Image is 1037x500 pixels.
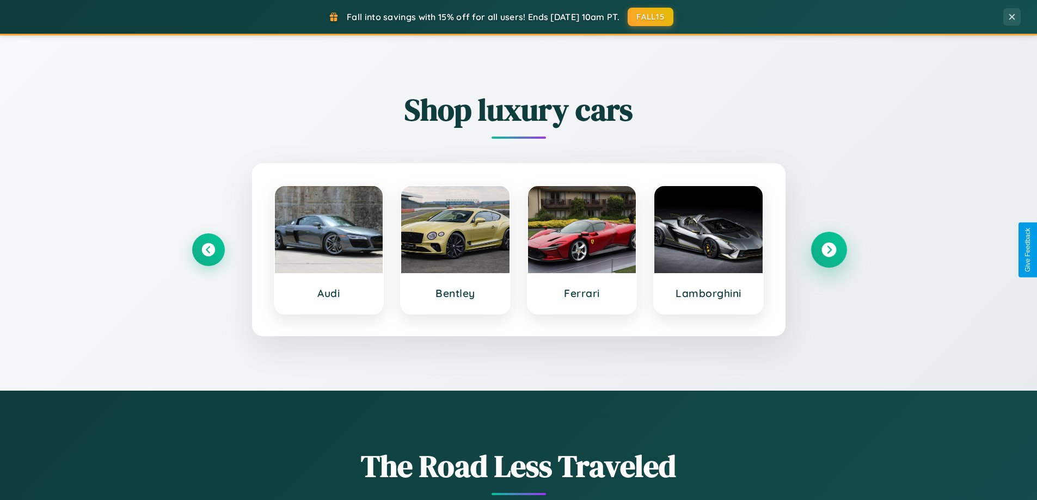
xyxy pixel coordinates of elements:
[192,89,845,131] h2: Shop luxury cars
[665,287,752,300] h3: Lamborghini
[1024,228,1032,272] div: Give Feedback
[286,287,372,300] h3: Audi
[628,8,673,26] button: FALL15
[192,445,845,487] h1: The Road Less Traveled
[412,287,499,300] h3: Bentley
[347,11,619,22] span: Fall into savings with 15% off for all users! Ends [DATE] 10am PT.
[539,287,625,300] h3: Ferrari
